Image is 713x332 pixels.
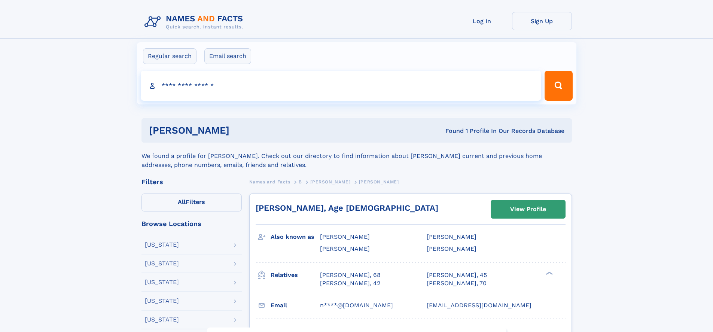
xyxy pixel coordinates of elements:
[320,245,370,252] span: [PERSON_NAME]
[141,143,572,170] div: We found a profile for [PERSON_NAME]. Check out our directory to find information about [PERSON_N...
[141,194,242,211] label: Filters
[359,179,399,185] span: [PERSON_NAME]
[427,233,476,240] span: [PERSON_NAME]
[310,177,350,186] a: [PERSON_NAME]
[271,231,320,243] h3: Also known as
[337,127,564,135] div: Found 1 Profile In Our Records Database
[145,242,179,248] div: [US_STATE]
[510,201,546,218] div: View Profile
[299,179,302,185] span: B
[320,271,381,279] a: [PERSON_NAME], 68
[256,203,438,213] a: [PERSON_NAME], Age [DEMOGRAPHIC_DATA]
[545,71,572,101] button: Search Button
[145,298,179,304] div: [US_STATE]
[178,198,186,205] span: All
[141,220,242,227] div: Browse Locations
[204,48,251,64] label: Email search
[512,12,572,30] a: Sign Up
[141,12,249,32] img: Logo Names and Facts
[427,271,487,279] a: [PERSON_NAME], 45
[427,245,476,252] span: [PERSON_NAME]
[544,271,553,275] div: ❯
[320,279,380,287] a: [PERSON_NAME], 42
[149,126,338,135] h1: [PERSON_NAME]
[141,179,242,185] div: Filters
[145,279,179,285] div: [US_STATE]
[143,48,196,64] label: Regular search
[491,200,565,218] a: View Profile
[299,177,302,186] a: B
[271,299,320,312] h3: Email
[141,71,542,101] input: search input
[427,302,531,309] span: [EMAIL_ADDRESS][DOMAIN_NAME]
[320,233,370,240] span: [PERSON_NAME]
[310,179,350,185] span: [PERSON_NAME]
[249,177,290,186] a: Names and Facts
[427,279,487,287] a: [PERSON_NAME], 70
[452,12,512,30] a: Log In
[145,317,179,323] div: [US_STATE]
[145,261,179,266] div: [US_STATE]
[271,269,320,281] h3: Relatives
